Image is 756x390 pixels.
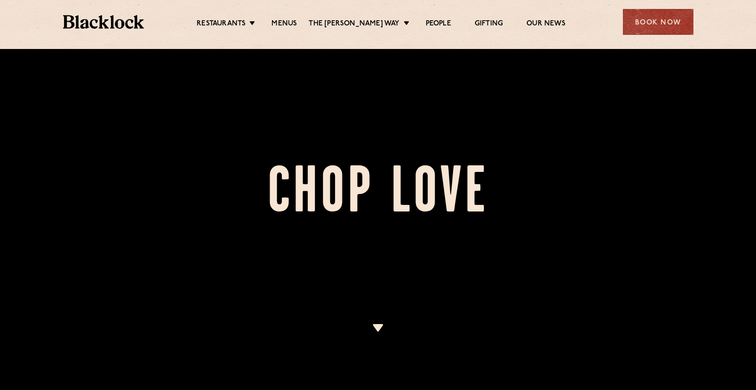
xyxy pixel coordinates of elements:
[426,19,451,30] a: People
[526,19,565,30] a: Our News
[475,19,503,30] a: Gifting
[271,19,297,30] a: Menus
[63,15,144,29] img: BL_Textured_Logo-footer-cropped.svg
[372,324,384,332] img: icon-dropdown-cream.svg
[623,9,693,35] div: Book Now
[309,19,399,30] a: The [PERSON_NAME] Way
[197,19,246,30] a: Restaurants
